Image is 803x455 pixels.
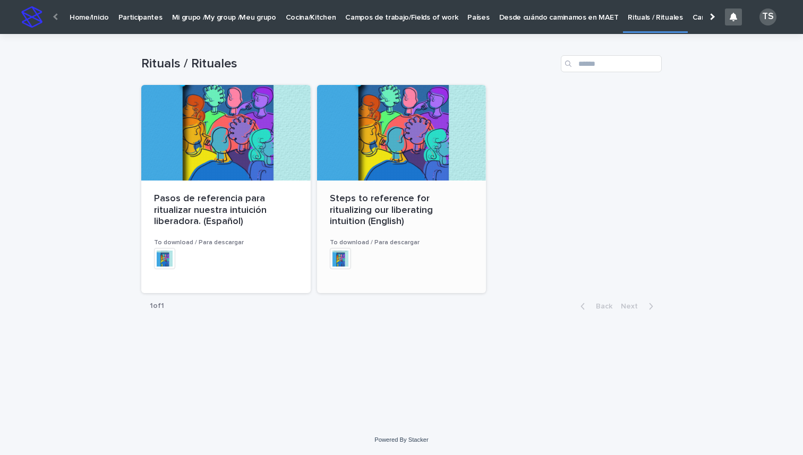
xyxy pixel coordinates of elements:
div: TS [759,8,776,25]
h3: To download / Para descargar [154,238,298,247]
p: Pasos de referencia para ritualizar nuestra intuición liberadora. (Español) [154,193,298,228]
a: Powered By Stacker [374,436,428,443]
h3: To download / Para descargar [330,238,474,247]
img: stacker-logo-s-only.png [21,6,42,28]
span: Back [590,303,612,310]
h1: Rituals / Rituales [141,56,557,72]
span: Next [621,303,644,310]
a: Pasos de referencia para ritualizar nuestra intuición liberadora. (Español)To download / Para des... [141,85,311,293]
button: Back [572,302,617,311]
p: 1 of 1 [141,293,173,319]
a: Steps to reference for ritualizing our liberating intuition (English)To download / Para descargar [317,85,486,293]
p: Steps to reference for ritualizing our liberating intuition (English) [330,193,474,228]
input: Search [561,55,662,72]
button: Next [617,302,662,311]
